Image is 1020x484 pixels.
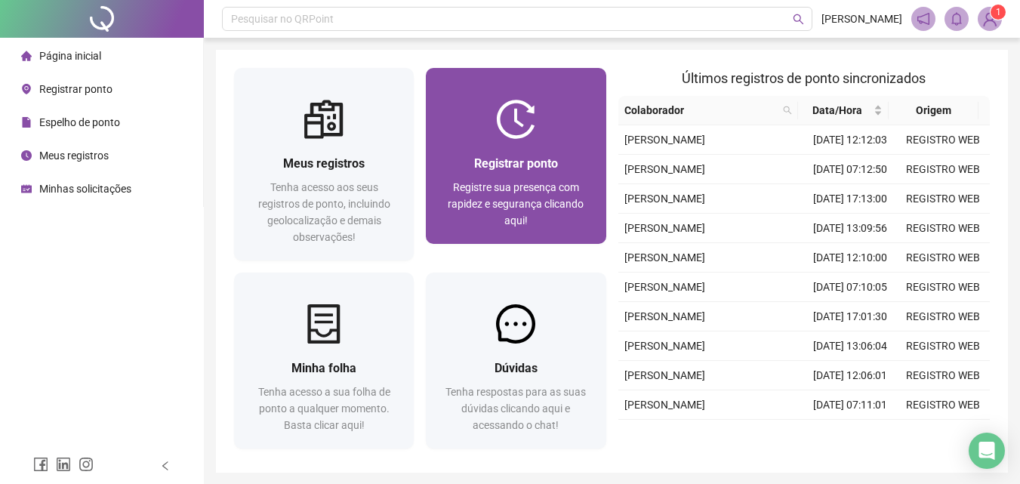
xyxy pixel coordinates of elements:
span: search [780,99,795,122]
span: [PERSON_NAME] [624,399,705,411]
td: [DATE] 13:06:04 [804,331,897,361]
td: REGISTRO WEB [897,390,990,420]
span: [PERSON_NAME] [821,11,902,27]
td: [DATE] 07:12:50 [804,155,897,184]
td: [DATE] 13:09:56 [804,214,897,243]
span: Registrar ponto [474,156,558,171]
a: Minha folhaTenha acesso a sua folha de ponto a qualquer momento. Basta clicar aqui! [234,273,414,449]
span: Espelho de ponto [39,116,120,128]
span: [PERSON_NAME] [624,163,705,175]
span: Minha folha [291,361,356,375]
span: [PERSON_NAME] [624,251,705,264]
td: [DATE] 12:06:01 [804,361,897,390]
td: [DATE] 17:30:20 [804,420,897,449]
span: [PERSON_NAME] [624,193,705,205]
a: Registrar pontoRegistre sua presença com rapidez e segurança clicando aqui! [426,68,606,244]
span: instagram [79,457,94,472]
span: Tenha respostas para as suas dúvidas clicando aqui e acessando o chat! [445,386,586,431]
span: Data/Hora [804,102,870,119]
span: schedule [21,183,32,194]
span: Registrar ponto [39,83,112,95]
td: [DATE] 12:12:03 [804,125,897,155]
td: REGISTRO WEB [897,214,990,243]
span: search [793,14,804,25]
span: Colaborador [624,102,778,119]
th: Data/Hora [798,96,888,125]
span: Meus registros [283,156,365,171]
span: linkedin [56,457,71,472]
span: Tenha acesso aos seus registros de ponto, incluindo geolocalização e demais observações! [258,181,390,243]
div: Open Intercom Messenger [969,433,1005,469]
span: 1 [996,7,1001,17]
span: environment [21,84,32,94]
td: REGISTRO WEB [897,125,990,155]
td: [DATE] 17:13:00 [804,184,897,214]
span: [PERSON_NAME] [624,310,705,322]
span: [PERSON_NAME] [624,369,705,381]
span: clock-circle [21,150,32,161]
span: [PERSON_NAME] [624,340,705,352]
td: [DATE] 07:10:05 [804,273,897,302]
span: Registre sua presença com rapidez e segurança clicando aqui! [448,181,584,227]
span: Últimos registros de ponto sincronizados [682,70,926,86]
span: file [21,117,32,128]
span: Minhas solicitações [39,183,131,195]
span: search [783,106,792,115]
span: bell [950,12,963,26]
span: [PERSON_NAME] [624,281,705,293]
span: left [160,461,171,471]
span: Meus registros [39,150,109,162]
td: REGISTRO WEB [897,243,990,273]
td: REGISTRO WEB [897,331,990,361]
span: home [21,51,32,61]
td: REGISTRO WEB [897,361,990,390]
img: 80297 [978,8,1001,30]
td: [DATE] 12:10:00 [804,243,897,273]
span: [PERSON_NAME] [624,222,705,234]
a: DúvidasTenha respostas para as suas dúvidas clicando aqui e acessando o chat! [426,273,606,449]
th: Origem [889,96,978,125]
a: Meus registrosTenha acesso aos seus registros de ponto, incluindo geolocalização e demais observa... [234,68,414,260]
td: REGISTRO WEB [897,273,990,302]
td: REGISTRO WEB [897,302,990,331]
td: REGISTRO WEB [897,184,990,214]
span: Página inicial [39,50,101,62]
span: Dúvidas [495,361,538,375]
span: [PERSON_NAME] [624,134,705,146]
sup: Atualize o seu contato no menu Meus Dados [991,5,1006,20]
span: notification [917,12,930,26]
td: REGISTRO WEB [897,155,990,184]
td: [DATE] 17:01:30 [804,302,897,331]
span: Tenha acesso a sua folha de ponto a qualquer momento. Basta clicar aqui! [258,386,390,431]
td: [DATE] 07:11:01 [804,390,897,420]
td: REGISTRO WEB [897,420,990,449]
span: facebook [33,457,48,472]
